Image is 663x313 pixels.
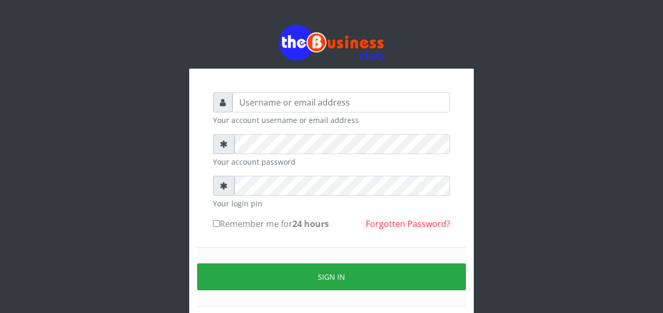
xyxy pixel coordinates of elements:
label: Remember me for [213,217,329,230]
input: Username or email address [232,92,450,112]
small: Your login pin [213,198,450,209]
a: Forgotten Password? [366,218,450,230]
small: Your account password [213,156,450,167]
button: Sign in [197,263,466,290]
b: 24 hours [292,218,329,230]
small: Your account username or email address [213,115,450,126]
input: Remember me for24 hours [213,220,220,227]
